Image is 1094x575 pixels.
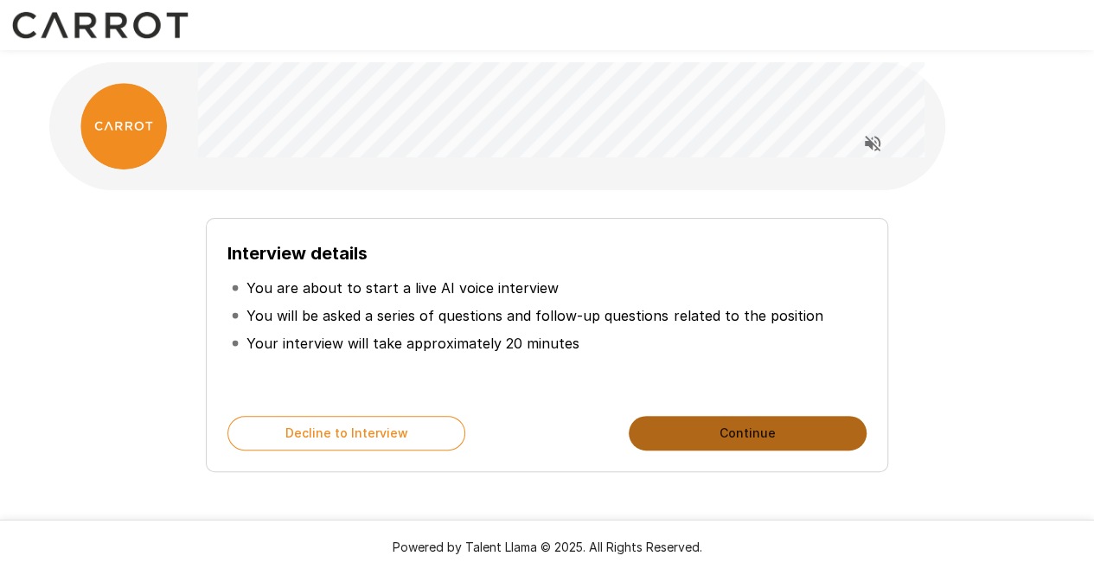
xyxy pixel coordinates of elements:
[21,539,1073,556] p: Powered by Talent Llama © 2025. All Rights Reserved.
[629,416,867,450] button: Continue
[227,243,368,264] b: Interview details
[855,126,890,161] button: Read questions aloud
[246,278,559,298] p: You are about to start a live AI voice interview
[227,416,465,450] button: Decline to Interview
[246,333,579,354] p: Your interview will take approximately 20 minutes
[80,83,167,169] img: carrot_logo.png
[246,305,822,326] p: You will be asked a series of questions and follow-up questions related to the position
